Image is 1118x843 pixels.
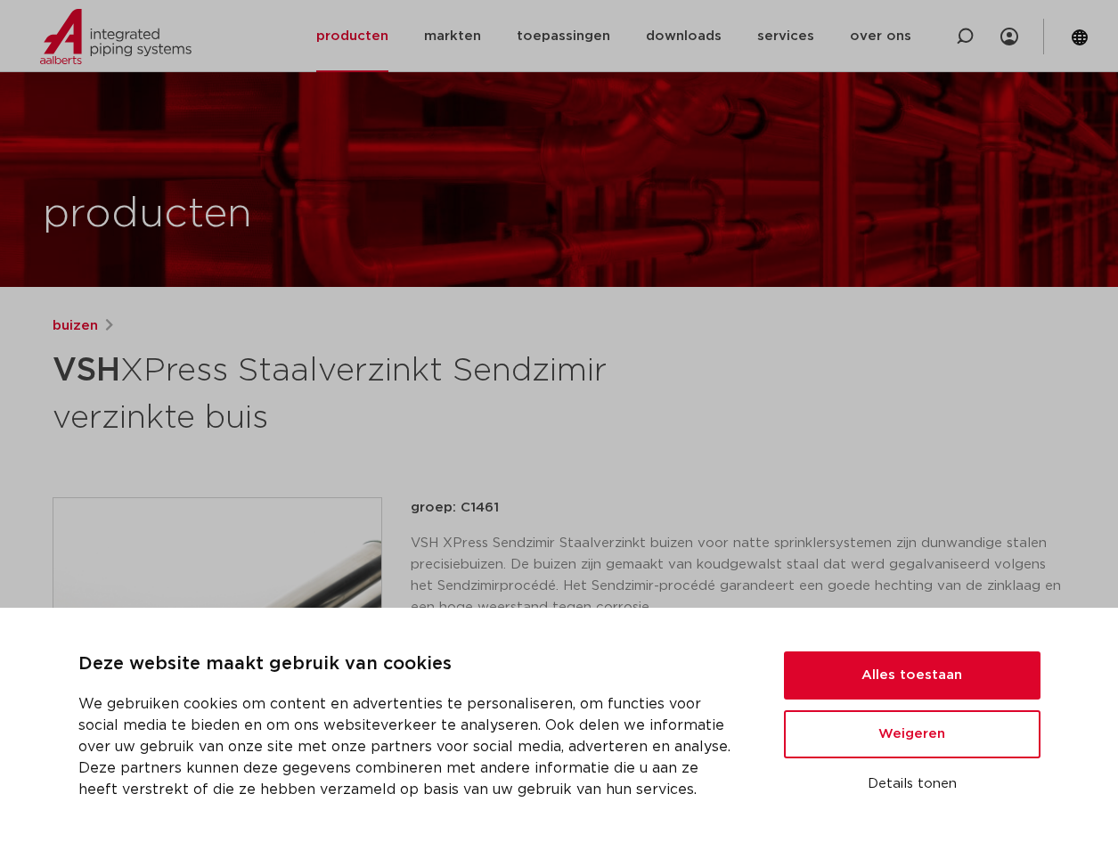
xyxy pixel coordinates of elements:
strong: VSH [53,355,120,387]
p: We gebruiken cookies om content en advertenties te personaliseren, om functies voor social media ... [78,693,741,800]
a: buizen [53,315,98,337]
button: Alles toestaan [784,651,1040,700]
h1: XPress Staalverzinkt Sendzimir verzinkte buis [53,344,722,440]
img: Product Image for VSH XPress Staalverzinkt Sendzimir verzinkte buis [53,498,381,826]
p: groep: C1461 [411,497,1066,519]
h1: producten [43,186,252,243]
p: VSH XPress Sendzimir Staalverzinkt buizen voor natte sprinklersystemen zijn dunwandige stalen pre... [411,533,1066,618]
p: Deze website maakt gebruik van cookies [78,651,741,679]
button: Weigeren [784,710,1040,758]
button: Details tonen [784,769,1040,799]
